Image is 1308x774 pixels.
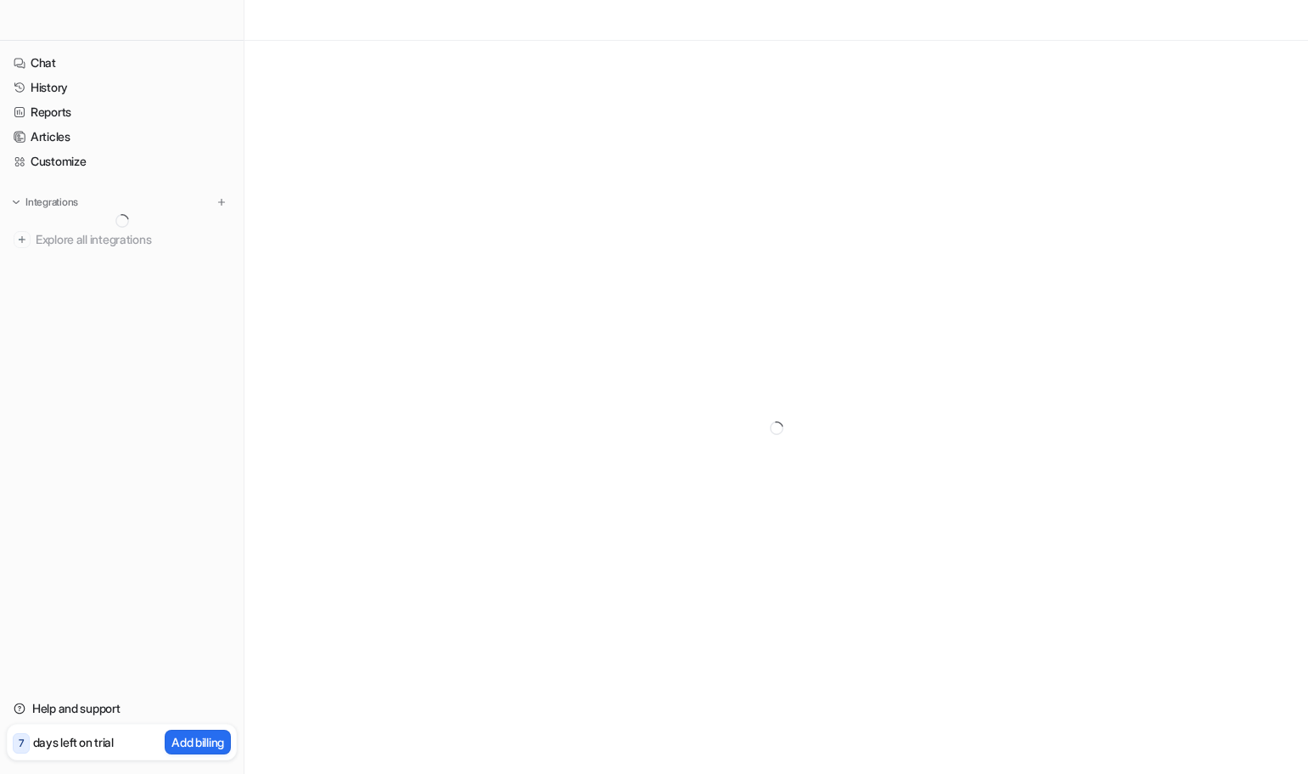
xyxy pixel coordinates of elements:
[7,194,83,211] button: Integrations
[7,150,237,173] a: Customize
[165,730,231,754] button: Add billing
[14,231,31,248] img: explore all integrations
[7,697,237,720] a: Help and support
[216,196,227,208] img: menu_add.svg
[19,736,24,751] p: 7
[7,125,237,149] a: Articles
[36,226,230,253] span: Explore all integrations
[7,76,237,99] a: History
[7,228,237,251] a: Explore all integrations
[10,196,22,208] img: expand menu
[7,51,237,75] a: Chat
[171,733,224,751] p: Add billing
[33,733,114,751] p: days left on trial
[25,195,78,209] p: Integrations
[7,100,237,124] a: Reports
